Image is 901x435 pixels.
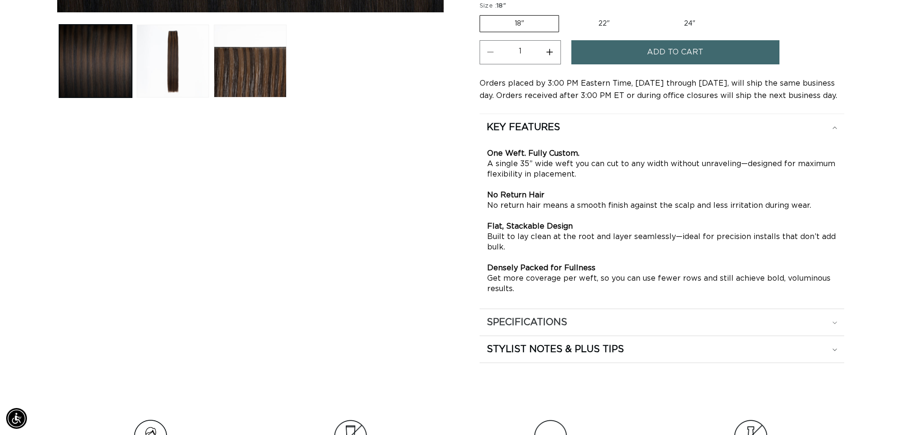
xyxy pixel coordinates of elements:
[480,114,844,141] summary: KEY FEATURES
[480,336,844,363] summary: STYLIST NOTES & PLUS TIPS
[564,16,644,32] label: 22"
[480,309,844,336] summary: SPECIFICATIONS
[487,222,573,230] strong: Flat, Stackable Design
[214,25,287,98] button: Load image 3 in gallery view
[571,40,779,64] button: Add to cart
[487,121,560,133] h2: KEY FEATURES
[487,316,567,328] h2: SPECIFICATIONS
[487,264,595,272] strong: Densely Packed for Fullness
[487,191,544,199] strong: No Return Hair
[647,40,703,64] span: Add to cart
[487,150,579,157] strong: One Weft. Fully Custom.
[137,25,210,98] button: Load image 2 in gallery view
[649,16,730,32] label: 24"
[487,343,624,355] h2: STYLIST NOTES & PLUS TIPS
[480,1,507,11] legend: Size :
[480,15,559,32] label: 18"
[854,390,901,435] iframe: Chat Widget
[487,148,837,294] p: A single 35” wide weft you can cut to any width without unraveling—designed for maximum flexibili...
[6,408,27,429] div: Accessibility Menu
[480,80,837,99] span: Orders placed by 3:00 PM Eastern Time, [DATE] through [DATE], will ship the same business day. Or...
[497,3,506,9] span: 18"
[59,25,132,98] button: Load image 1 in gallery view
